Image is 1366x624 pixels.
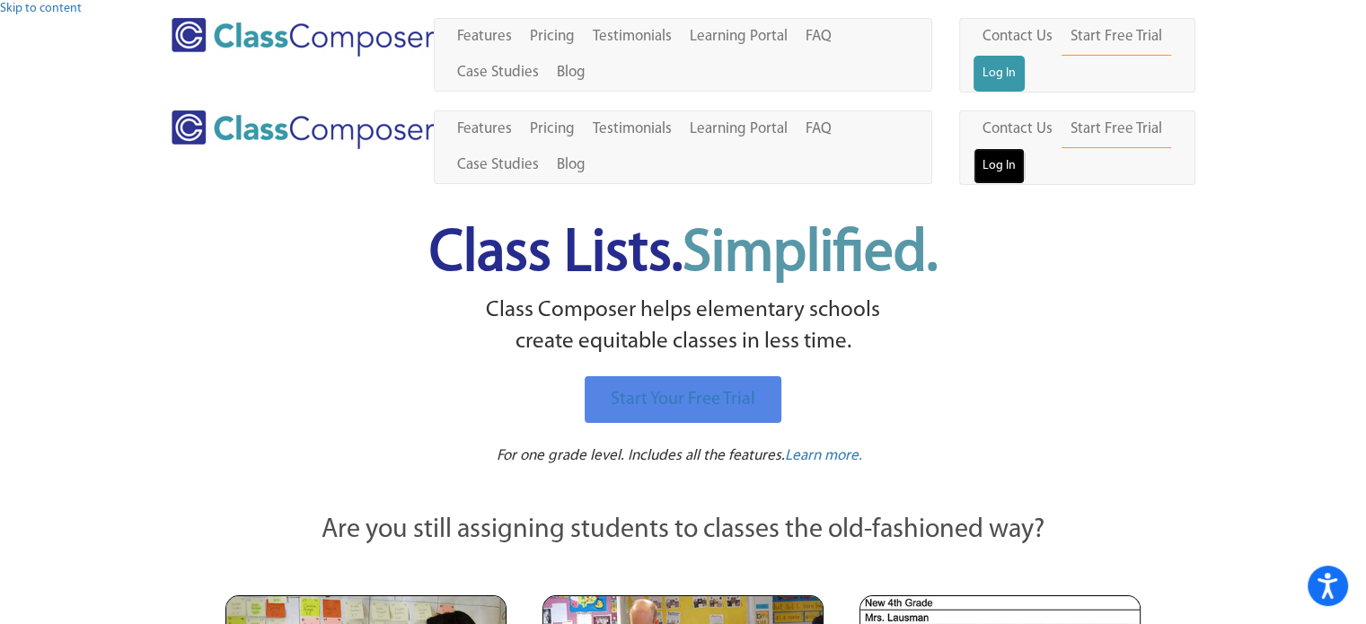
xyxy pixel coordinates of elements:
[681,111,797,147] a: Learning Portal
[548,55,595,91] a: Blog
[797,19,841,55] a: FAQ
[548,147,595,183] a: Blog
[683,225,938,284] span: Simplified.
[429,225,938,284] span: Class Lists.
[681,19,797,55] a: Learning Portal
[974,148,1025,184] a: Log In
[172,110,435,149] img: Class Composer
[434,110,932,184] nav: Header Menu
[1062,19,1171,56] a: Start Free Trial
[584,19,681,55] a: Testimonials
[584,111,681,147] a: Testimonials
[448,147,548,183] a: Case Studies
[797,111,841,147] a: FAQ
[959,18,1195,92] nav: Header Menu
[585,376,781,423] a: Start Your Free Trial
[959,110,1195,185] nav: Header Menu
[434,18,932,92] nav: Header Menu
[785,448,862,463] span: Learn more.
[172,18,435,57] img: Class Composer
[223,294,1144,358] p: Class Composer helps elementary schools create equitable classes in less time.
[448,111,521,147] a: Features
[974,111,1062,147] a: Contact Us
[448,19,521,55] a: Features
[448,55,548,91] a: Case Studies
[1062,111,1171,148] a: Start Free Trial
[974,56,1025,92] a: Log In
[974,19,1062,55] a: Contact Us
[521,111,584,147] a: Pricing
[785,445,862,467] a: Learn more.
[497,448,785,463] span: For one grade level. Includes all the features.
[521,19,584,55] a: Pricing
[225,512,1141,550] p: Are you still assigning students to classes the old-fashioned way?
[611,391,755,409] span: Start Your Free Trial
